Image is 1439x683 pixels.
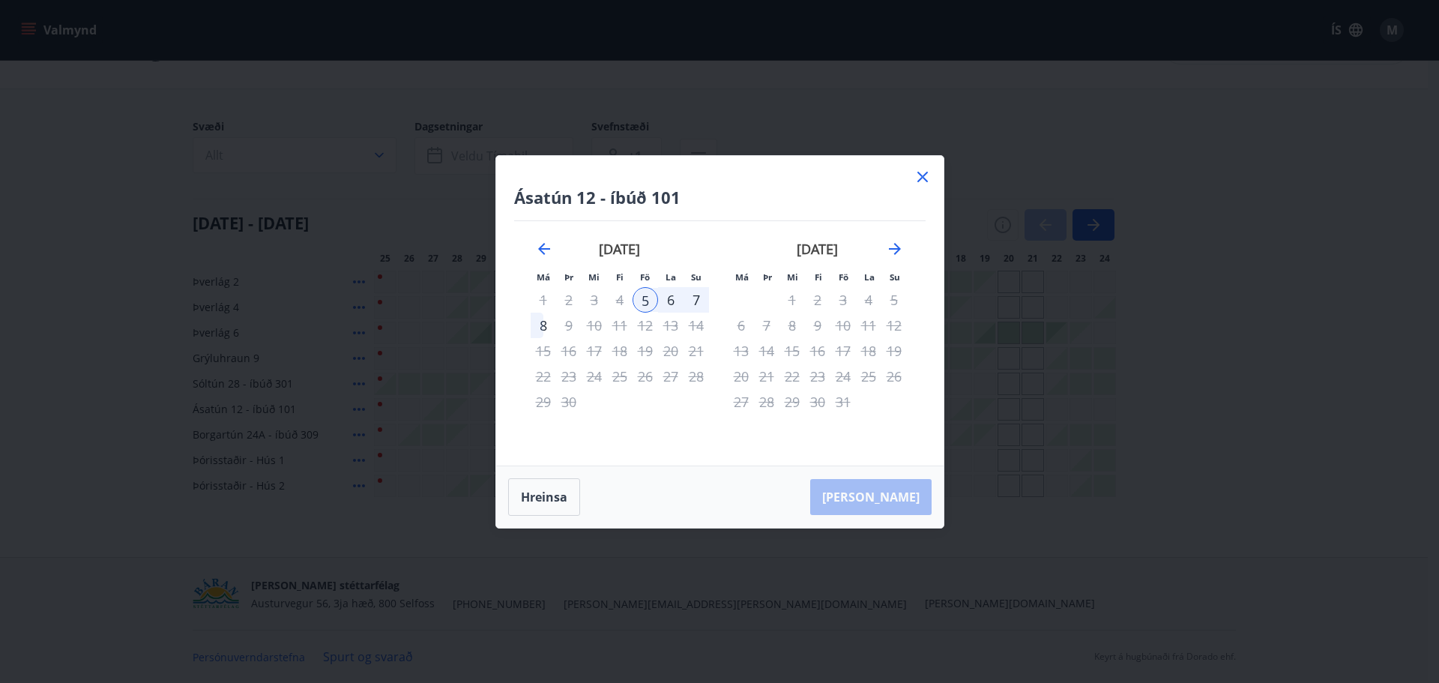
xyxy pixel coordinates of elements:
[805,287,830,313] td: Not available. fimmtudagur, 2. október 2025
[779,287,805,313] td: Not available. miðvikudagur, 1. október 2025
[684,287,709,313] div: 7
[633,313,658,338] td: Not available. föstudagur, 12. september 2025
[658,287,684,313] div: 6
[805,364,830,389] td: Not available. fimmtudagur, 23. október 2025
[535,240,553,258] div: Move backward to switch to the previous month.
[805,338,830,364] td: Not available. fimmtudagur, 16. október 2025
[864,271,875,283] small: La
[830,287,856,313] td: Not available. föstudagur, 3. október 2025
[607,338,633,364] td: Not available. fimmtudagur, 18. september 2025
[830,338,856,364] td: Not available. föstudagur, 17. október 2025
[754,313,779,338] td: Not available. þriðjudagur, 7. október 2025
[607,313,633,338] td: Not available. fimmtudagur, 11. september 2025
[658,313,684,338] td: Not available. laugardagur, 13. september 2025
[633,338,658,364] td: Not available. föstudagur, 19. september 2025
[556,313,582,338] td: Not available. þriðjudagur, 9. september 2025
[514,221,926,448] div: Calendar
[531,389,556,415] td: Not available. mánudagur, 29. september 2025
[728,389,754,415] td: Not available. mánudagur, 27. október 2025
[658,287,684,313] td: Choose laugardagur, 6. september 2025 as your check-out date. It’s available.
[815,271,822,283] small: Fi
[684,338,709,364] td: Not available. sunnudagur, 21. september 2025
[797,240,838,258] strong: [DATE]
[856,338,881,364] td: Not available. laugardagur, 18. október 2025
[640,271,650,283] small: Fö
[633,364,658,389] td: Not available. föstudagur, 26. september 2025
[537,271,550,283] small: Má
[582,287,607,313] td: Not available. miðvikudagur, 3. september 2025
[728,338,754,364] td: Not available. mánudagur, 13. október 2025
[805,313,830,338] td: Not available. fimmtudagur, 9. október 2025
[588,271,600,283] small: Mi
[633,338,658,364] div: Aðeins útritun í boði
[616,271,624,283] small: Fi
[684,287,709,313] td: Choose sunnudagur, 7. september 2025 as your check-out date. It’s available.
[754,389,779,415] td: Not available. þriðjudagur, 28. október 2025
[508,478,580,516] button: Hreinsa
[564,271,573,283] small: Þr
[830,389,856,415] td: Not available. föstudagur, 31. október 2025
[556,338,582,364] td: Not available. þriðjudagur, 16. september 2025
[881,287,907,313] td: Not available. sunnudagur, 5. október 2025
[779,364,805,389] td: Not available. miðvikudagur, 22. október 2025
[531,364,556,389] td: Not available. mánudagur, 22. september 2025
[582,338,607,364] td: Not available. miðvikudagur, 17. september 2025
[754,364,779,389] td: Not available. þriðjudagur, 21. október 2025
[556,338,582,364] div: Aðeins útritun í boði
[839,271,848,283] small: Fö
[531,313,556,338] div: Aðeins útritun í boði
[779,364,805,389] div: Aðeins útritun í boði
[779,389,805,415] td: Not available. miðvikudagur, 29. október 2025
[805,389,830,415] td: Not available. fimmtudagur, 30. október 2025
[658,364,684,389] td: Not available. laugardagur, 27. september 2025
[684,364,709,389] td: Not available. sunnudagur, 28. september 2025
[531,338,556,364] td: Not available. mánudagur, 15. september 2025
[830,364,856,389] td: Not available. föstudagur, 24. október 2025
[556,389,582,415] td: Not available. þriðjudagur, 30. september 2025
[754,338,779,364] td: Not available. þriðjudagur, 14. október 2025
[830,313,856,338] td: Not available. föstudagur, 10. október 2025
[856,287,881,313] td: Not available. laugardagur, 4. október 2025
[556,364,582,389] td: Not available. þriðjudagur, 23. september 2025
[890,271,900,283] small: Su
[763,271,772,283] small: Þr
[856,364,881,389] td: Not available. laugardagur, 25. október 2025
[582,364,607,389] td: Not available. miðvikudagur, 24. september 2025
[830,313,856,338] div: Aðeins útritun í boði
[728,364,754,389] td: Not available. mánudagur, 20. október 2025
[607,287,633,313] td: Not available. fimmtudagur, 4. september 2025
[856,313,881,338] td: Not available. laugardagur, 11. október 2025
[735,271,749,283] small: Má
[531,287,556,313] td: Not available. mánudagur, 1. september 2025
[691,271,702,283] small: Su
[514,186,926,208] h4: Ásatún 12 - íbúð 101
[599,240,640,258] strong: [DATE]
[658,338,684,364] td: Not available. laugardagur, 20. september 2025
[881,364,907,389] td: Not available. sunnudagur, 26. október 2025
[531,313,556,338] td: Choose mánudagur, 8. september 2025 as your check-out date. It’s available.
[684,313,709,338] td: Not available. sunnudagur, 14. september 2025
[556,287,582,313] td: Not available. þriðjudagur, 2. september 2025
[728,313,754,338] td: Not available. mánudagur, 6. október 2025
[666,271,676,283] small: La
[881,313,907,338] td: Not available. sunnudagur, 12. október 2025
[582,313,607,338] td: Not available. miðvikudagur, 10. september 2025
[779,313,805,338] td: Not available. miðvikudagur, 8. október 2025
[779,338,805,364] td: Not available. miðvikudagur, 15. október 2025
[633,287,658,313] div: 5
[787,271,798,283] small: Mi
[607,364,633,389] td: Not available. fimmtudagur, 25. september 2025
[881,338,907,364] td: Not available. sunnudagur, 19. október 2025
[633,287,658,313] td: Selected as start date. föstudagur, 5. september 2025
[886,240,904,258] div: Move forward to switch to the next month.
